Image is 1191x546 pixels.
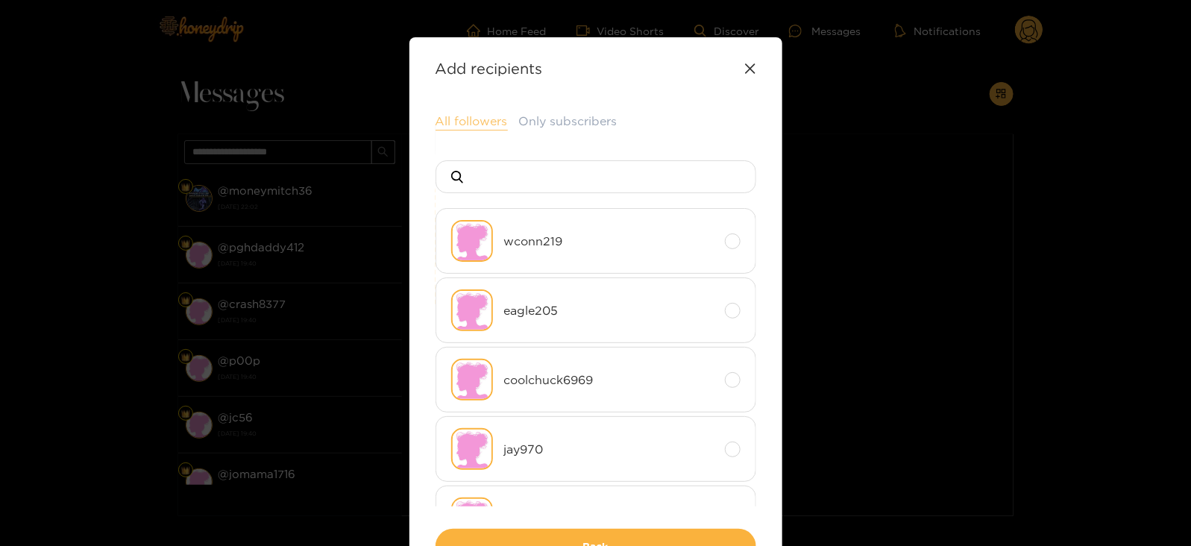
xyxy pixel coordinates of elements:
span: coolchuck6969 [504,371,714,389]
img: no-avatar.png [451,428,493,470]
img: no-avatar.png [451,359,493,401]
img: no-avatar.png [451,498,493,539]
img: no-avatar.png [451,220,493,262]
span: jay970 [504,441,714,458]
button: All followers [436,113,508,131]
strong: Add recipients [436,60,543,77]
span: wconn219 [504,233,714,250]
button: Only subscribers [519,113,618,130]
span: eagle205 [504,302,714,319]
img: no-avatar.png [451,289,493,331]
